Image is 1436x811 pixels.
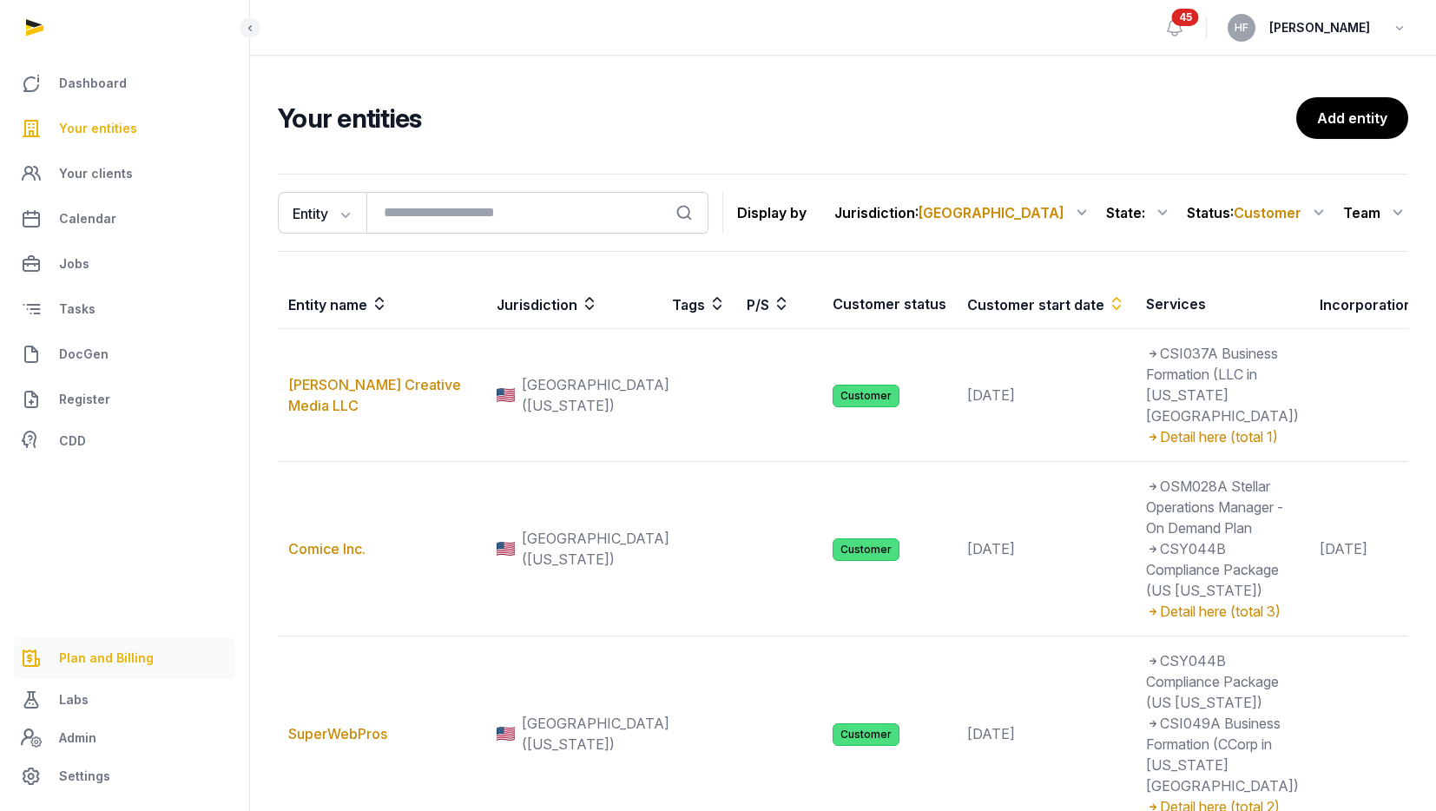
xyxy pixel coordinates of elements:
span: : [1142,202,1145,223]
div: Detail here (total 3) [1146,601,1299,622]
p: Display by [737,199,807,227]
td: [DATE] [957,462,1136,636]
span: [PERSON_NAME] [1269,17,1370,38]
th: P/S [736,280,822,329]
span: Customer [833,723,899,746]
button: HF [1228,14,1255,42]
td: [DATE] [957,329,1136,462]
div: Detail here (total 1) [1146,426,1299,447]
div: Status [1187,199,1329,227]
div: Team [1343,199,1408,227]
a: Labs [14,679,235,721]
a: [PERSON_NAME] Creative Media LLC [288,376,461,414]
span: Jobs [59,254,89,274]
span: Settings [59,766,110,787]
span: Customer [833,538,899,561]
span: Labs [59,689,89,710]
a: Admin [14,721,235,755]
th: Jurisdiction [486,280,662,329]
span: HF [1235,23,1248,33]
div: Jurisdiction [834,199,1092,227]
a: Jobs [14,243,235,285]
span: [GEOGRAPHIC_DATA] ([US_STATE]) [522,713,669,755]
a: CDD [14,424,235,458]
th: Services [1136,280,1309,329]
span: Your entities [59,118,137,139]
button: Entity [278,192,366,234]
a: Your clients [14,153,235,195]
span: OSM028A Stellar Operations Manager - On Demand Plan [1146,478,1283,537]
span: Customer [1234,204,1301,221]
a: Calendar [14,198,235,240]
a: Settings [14,755,235,797]
span: CSY044B Compliance Package (US [US_STATE]) [1146,540,1279,599]
a: Add entity [1296,97,1408,139]
a: DocGen [14,333,235,375]
span: DocGen [59,344,109,365]
a: Register [14,379,235,420]
span: CSY044B Compliance Package (US [US_STATE]) [1146,652,1279,711]
span: : [1230,202,1301,223]
span: Your clients [59,163,133,184]
span: CSI049A Business Formation (CCorp in [US_STATE] [GEOGRAPHIC_DATA]) [1146,715,1299,795]
span: Dashboard [59,73,127,94]
span: Plan and Billing [59,648,154,669]
span: [GEOGRAPHIC_DATA] [919,204,1064,221]
span: CSI037A Business Formation (LLC in [US_STATE] [GEOGRAPHIC_DATA]) [1146,345,1299,425]
div: State [1106,199,1173,227]
a: Tasks [14,288,235,330]
a: Comice Inc. [288,540,366,557]
span: [GEOGRAPHIC_DATA] ([US_STATE]) [522,374,669,416]
th: Entity name [278,280,486,329]
a: Your entities [14,108,235,149]
span: Calendar [59,208,116,229]
span: Admin [59,728,96,748]
a: Dashboard [14,63,235,104]
th: Customer start date [957,280,1136,329]
a: Plan and Billing [14,637,235,679]
th: Tags [662,280,736,329]
span: 45 [1172,9,1199,26]
span: CDD [59,431,86,452]
span: Customer [833,385,899,407]
h2: Your entities [278,102,1296,134]
span: Tasks [59,299,96,320]
span: : [915,202,1064,223]
th: Customer status [822,280,957,329]
span: Register [59,389,110,410]
a: SuperWebPros [288,725,387,742]
span: [GEOGRAPHIC_DATA] ([US_STATE]) [522,528,669,570]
